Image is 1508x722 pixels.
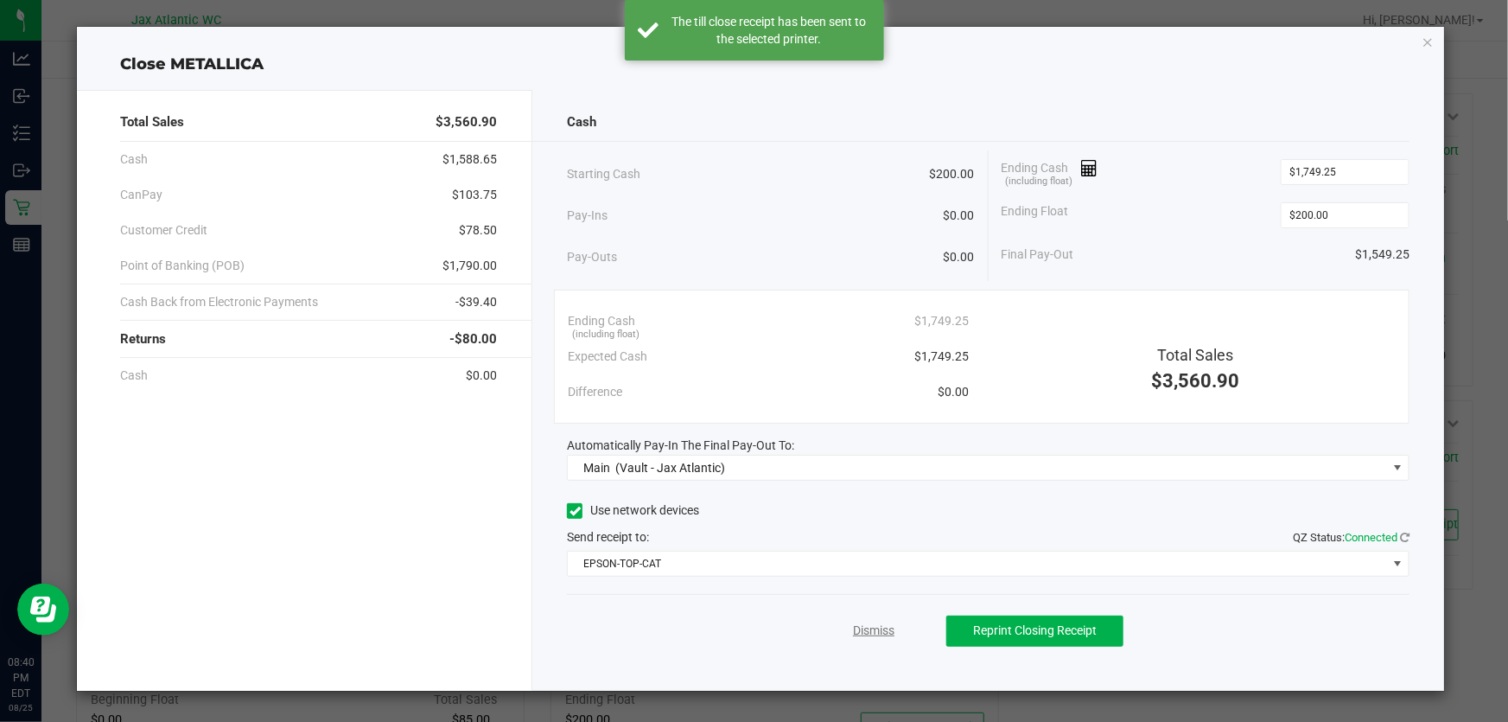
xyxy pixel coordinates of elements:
div: Returns [120,321,497,358]
span: (including float) [1005,175,1072,189]
span: -$39.40 [455,293,497,311]
span: Total Sales [1157,346,1233,364]
span: Starting Cash [567,165,640,183]
span: $3,560.90 [436,112,497,132]
span: Send receipt to: [567,530,649,544]
span: Total Sales [120,112,184,132]
span: Point of Banking (POB) [120,257,245,275]
span: Connected [1345,531,1397,544]
span: $1,549.25 [1355,246,1409,264]
span: $103.75 [452,186,497,204]
span: Ending Float [1002,202,1069,228]
span: $1,790.00 [442,257,497,275]
span: -$80.00 [449,329,497,349]
span: CanPay [120,186,162,204]
span: $0.00 [944,248,975,266]
span: $0.00 [944,207,975,225]
button: Reprint Closing Receipt [946,616,1123,647]
span: Automatically Pay-In The Final Pay-Out To: [567,438,794,452]
span: Customer Credit [120,221,207,240]
span: Reprint Closing Receipt [973,623,1097,637]
span: Cash [120,367,148,385]
span: Ending Cash [568,312,635,330]
span: Cash Back from Electronic Payments [120,293,318,311]
span: $3,560.90 [1151,370,1239,392]
span: Difference [568,383,622,401]
span: Cash [120,150,148,169]
div: The till close receipt has been sent to the selected printer. [668,13,871,48]
span: (Vault - Jax Atlantic) [615,461,725,475]
a: Dismiss [853,622,894,640]
span: EPSON-TOP-CAT [568,552,1387,576]
span: Pay-Outs [567,248,617,266]
iframe: Resource center [17,584,69,636]
span: Pay-Ins [567,207,608,225]
span: $1,749.25 [914,348,969,366]
span: Main [583,461,610,475]
span: $1,588.65 [442,150,497,169]
span: Cash [567,112,596,132]
span: $0.00 [938,383,969,401]
span: $78.50 [459,221,497,240]
div: Close METALLICA [77,53,1444,76]
span: $1,749.25 [914,312,969,330]
span: $200.00 [930,165,975,183]
span: Final Pay-Out [1002,246,1074,264]
span: Ending Cash [1002,159,1098,185]
label: Use network devices [567,502,699,520]
span: Expected Cash [568,348,647,366]
span: (including float) [572,328,639,342]
span: QZ Status: [1293,531,1409,544]
span: $0.00 [466,367,497,385]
